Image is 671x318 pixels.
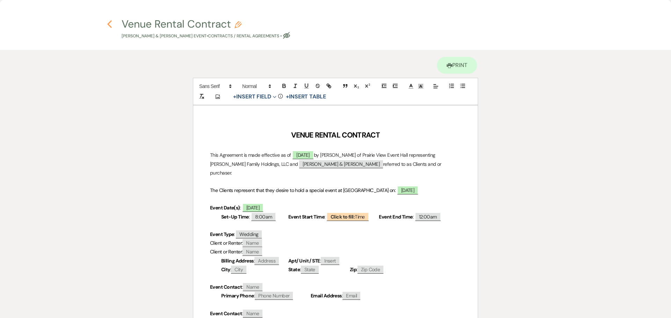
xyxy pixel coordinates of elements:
[437,57,477,74] a: Print
[254,257,279,265] span: Address
[356,266,357,273] span: :
[236,230,262,238] span: Wedding
[321,257,339,265] span: Insert
[210,249,243,255] span: Client or Renter:
[210,310,242,317] strong: Event Contact
[431,82,441,90] span: Alignment
[300,266,301,273] span: :
[286,94,289,99] span: +
[210,231,234,237] strong: Event Type
[251,212,276,221] span: 8:00am
[406,82,416,90] span: Text Color
[210,187,396,193] span: The Clients represent that they desire to hold a special event at [GEOGRAPHIC_DATA] on:
[254,293,255,299] span: :
[249,214,250,220] span: :
[122,33,290,39] p: [PERSON_NAME] & [PERSON_NAME] Event • Contracts / Rental Agreements •
[416,82,426,90] span: Text Background Color
[240,205,241,211] span: :
[234,231,235,237] span: :
[379,214,412,220] strong: Event End Time
[242,310,243,317] span: :
[231,93,279,101] button: Insert Field
[311,293,342,299] strong: Email Address
[242,284,243,290] span: :
[221,258,254,264] strong: Billing Address
[239,82,273,90] span: Header Formats
[255,292,293,300] span: Phone Number
[415,212,441,221] span: 12:00am
[299,160,383,168] span: [PERSON_NAME] & [PERSON_NAME]
[320,258,321,264] span: :
[221,293,254,299] strong: Primary Phone
[210,240,243,246] span: Client or Renter:
[210,151,461,177] p: This Agreement is made effective as of by [PERSON_NAME] of Prairie View Event Hall representing [...
[331,214,355,220] b: Click to fill:
[210,205,240,211] strong: Event Date(s)
[350,266,356,273] strong: Zip
[122,19,290,39] button: Venue Rental Contract[PERSON_NAME] & [PERSON_NAME] Event•Contracts / Rental Agreements •
[342,292,360,300] span: Email
[243,239,262,247] span: Name
[242,203,264,212] span: [DATE]
[288,266,300,273] strong: State
[221,266,230,273] strong: City
[326,212,369,221] span: Time
[230,266,231,273] span: :
[243,248,262,256] span: Name
[243,283,262,291] span: Name
[291,130,380,140] strong: VENUE RENTAL CONTRACT
[288,258,320,264] strong: Apt/ Unit / STE
[221,214,249,220] strong: Set-Up Time
[288,214,324,220] strong: Event Start Time
[292,150,314,159] span: [DATE]
[210,284,242,290] strong: Event Contact
[301,266,319,274] span: State
[324,214,325,220] span: :
[358,266,384,274] span: Zip Code
[243,310,262,318] span: Name
[397,186,419,194] span: [DATE]
[231,266,246,274] span: City
[283,93,329,101] button: +Insert Table
[233,94,236,99] span: +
